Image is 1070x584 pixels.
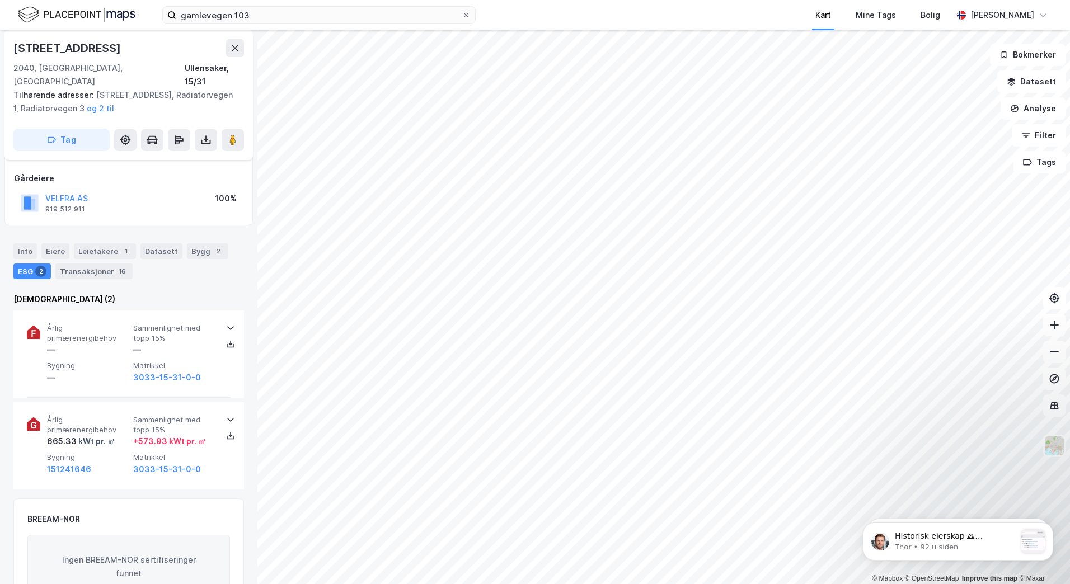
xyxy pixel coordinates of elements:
[13,90,96,100] span: Tilhørende adresser:
[921,8,940,22] div: Bolig
[47,361,129,370] span: Bygning
[176,7,462,23] input: Søk på adresse, matrikkel, gårdeiere, leietakere eller personer
[213,246,224,257] div: 2
[47,343,129,356] div: —
[47,415,129,435] span: Årlig primærenergibehov
[13,243,37,259] div: Info
[77,435,115,448] div: kWt pr. ㎡
[970,8,1034,22] div: [PERSON_NAME]
[120,246,132,257] div: 1
[13,263,51,279] div: ESG
[13,129,110,151] button: Tag
[846,500,1070,578] iframe: Intercom notifications melding
[1001,97,1066,120] button: Analyse
[45,205,85,214] div: 919 512 911
[116,266,128,277] div: 16
[133,453,215,462] span: Matrikkel
[1044,435,1065,456] img: Z
[185,62,244,88] div: Ullensaker, 15/31
[14,172,243,185] div: Gårdeiere
[133,415,215,435] span: Sammenlignet med topp 15%
[962,574,1017,582] a: Improve this map
[133,435,206,448] div: + 573.93 kWt pr. ㎡
[13,62,185,88] div: 2040, [GEOGRAPHIC_DATA], [GEOGRAPHIC_DATA]
[13,293,244,306] div: [DEMOGRAPHIC_DATA] (2)
[133,371,201,384] button: 3033-15-31-0-0
[55,263,133,279] div: Transaksjoner
[905,574,959,582] a: OpenStreetMap
[47,371,129,384] div: —
[815,8,831,22] div: Kart
[856,8,896,22] div: Mine Tags
[133,463,201,476] button: 3033-15-31-0-0
[1013,151,1066,173] button: Tags
[35,266,46,277] div: 2
[133,343,215,356] div: —
[140,243,182,259] div: Datasett
[13,88,235,115] div: [STREET_ADDRESS], Radiatorvegen 1, Radiatorvegen 3
[1012,124,1066,147] button: Filter
[74,243,136,259] div: Leietakere
[133,323,215,343] span: Sammenlignet med topp 15%
[187,243,228,259] div: Bygg
[27,512,80,526] div: BREEAM-NOR
[47,435,115,448] div: 665.33
[41,243,69,259] div: Eiere
[47,463,91,476] button: 151241646
[872,574,903,582] a: Mapbox
[47,323,129,343] span: Årlig primærenergibehov
[47,453,129,462] span: Bygning
[133,361,215,370] span: Matrikkel
[990,44,1066,66] button: Bokmerker
[13,39,123,57] div: [STREET_ADDRESS]
[18,5,135,25] img: logo.f888ab2527a4732fd821a326f86c7f29.svg
[215,192,237,205] div: 100%
[997,70,1066,93] button: Datasett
